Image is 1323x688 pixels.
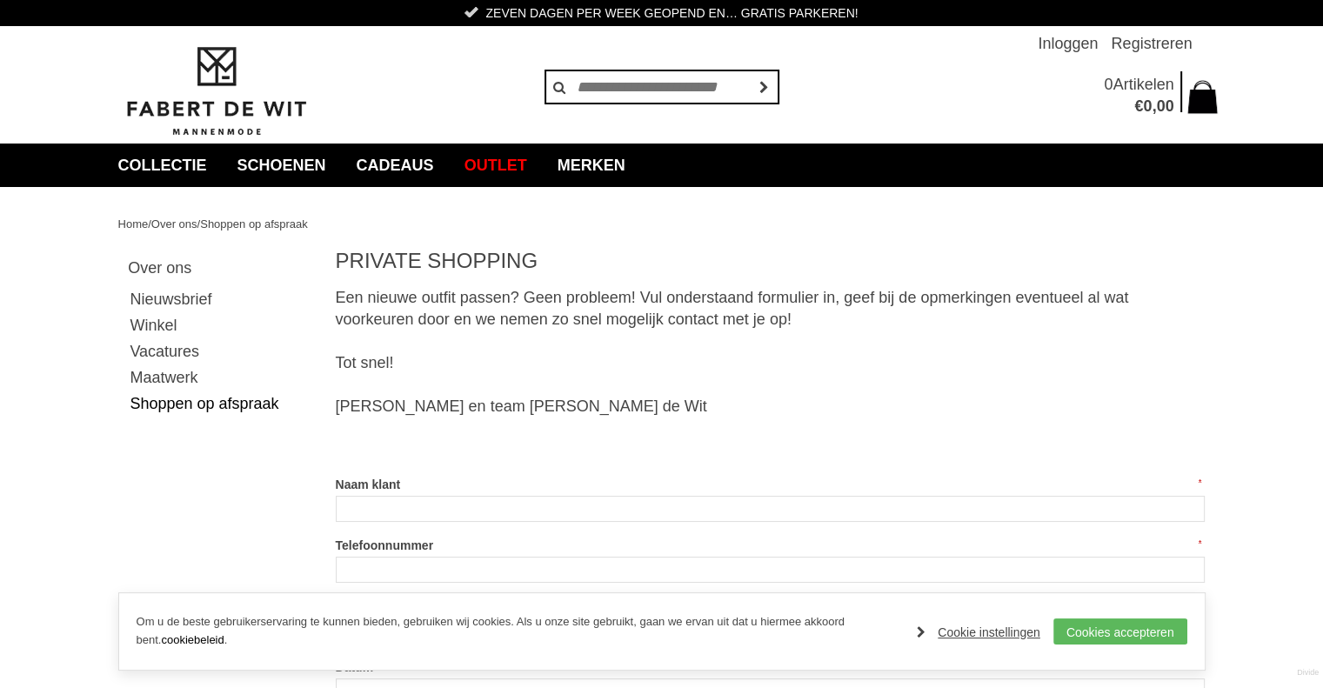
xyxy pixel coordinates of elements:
[1134,97,1143,115] span: €
[336,535,1206,557] label: Telefoonnummer
[1104,76,1113,93] span: 0
[137,613,900,650] p: Om u de beste gebruikerservaring te kunnen bieden, gebruiken wij cookies. Als u onze site gebruik...
[105,144,220,187] a: collectie
[545,144,638,187] a: Merken
[1111,26,1192,61] a: Registreren
[1053,618,1187,645] a: Cookies accepteren
[336,248,1206,274] h1: PRIVATE SHOPPING
[1038,26,1098,61] a: Inloggen
[128,312,312,338] a: Winkel
[1156,97,1173,115] span: 00
[128,391,312,417] a: Shoppen op afspraak
[118,217,149,230] a: Home
[148,217,151,230] span: /
[917,619,1040,645] a: Cookie instellingen
[336,287,1206,331] div: Een nieuwe outfit passen? Geen probleem! Vul onderstaand formulier in, geef bij de opmerkingen ev...
[1143,97,1152,115] span: 0
[336,396,1206,417] div: [PERSON_NAME] en team [PERSON_NAME] de Wit
[151,217,197,230] a: Over ons
[128,286,312,312] a: Nieuwsbrief
[1152,97,1156,115] span: ,
[128,338,312,364] a: Vacatures
[451,144,540,187] a: Outlet
[336,352,1206,374] div: Tot snel!
[1113,76,1173,93] span: Artikelen
[200,217,308,230] a: Shoppen op afspraak
[118,44,314,138] img: Fabert de Wit
[224,144,339,187] a: Schoenen
[161,633,224,646] a: cookiebeleid
[197,217,201,230] span: /
[128,364,312,391] a: Maatwerk
[128,258,312,277] h3: Over ons
[1297,662,1319,684] a: Divide
[336,474,1206,496] label: Naam klant
[344,144,447,187] a: Cadeaus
